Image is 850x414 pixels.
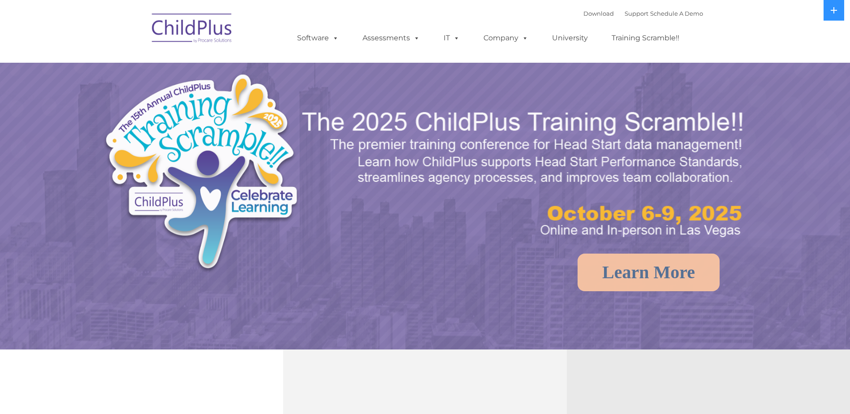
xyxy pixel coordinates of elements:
[583,10,703,17] font: |
[625,10,648,17] a: Support
[578,254,720,291] a: Learn More
[543,29,597,47] a: University
[603,29,688,47] a: Training Scramble!!
[435,29,469,47] a: IT
[354,29,429,47] a: Assessments
[147,7,237,52] img: ChildPlus by Procare Solutions
[475,29,537,47] a: Company
[288,29,348,47] a: Software
[583,10,614,17] a: Download
[650,10,703,17] a: Schedule A Demo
